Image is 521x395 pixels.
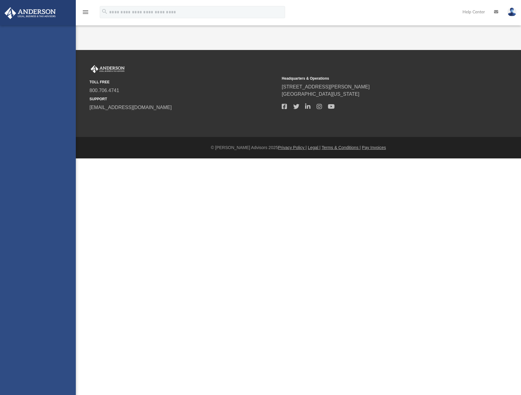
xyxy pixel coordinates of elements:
a: 800.706.4741 [89,88,119,93]
a: [STREET_ADDRESS][PERSON_NAME] [282,84,370,89]
small: TOLL FREE [89,79,277,85]
img: Anderson Advisors Platinum Portal [89,65,126,73]
a: Pay Invoices [362,145,386,150]
a: Privacy Policy | [278,145,307,150]
img: Anderson Advisors Platinum Portal [3,7,58,19]
a: [GEOGRAPHIC_DATA][US_STATE] [282,91,359,97]
a: Terms & Conditions | [322,145,361,150]
small: SUPPORT [89,96,277,102]
a: menu [82,12,89,16]
i: menu [82,8,89,16]
img: User Pic [507,8,516,16]
a: [EMAIL_ADDRESS][DOMAIN_NAME] [89,105,172,110]
a: Legal | [308,145,321,150]
small: Headquarters & Operations [282,76,470,81]
div: © [PERSON_NAME] Advisors 2025 [76,144,521,151]
i: search [101,8,108,15]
